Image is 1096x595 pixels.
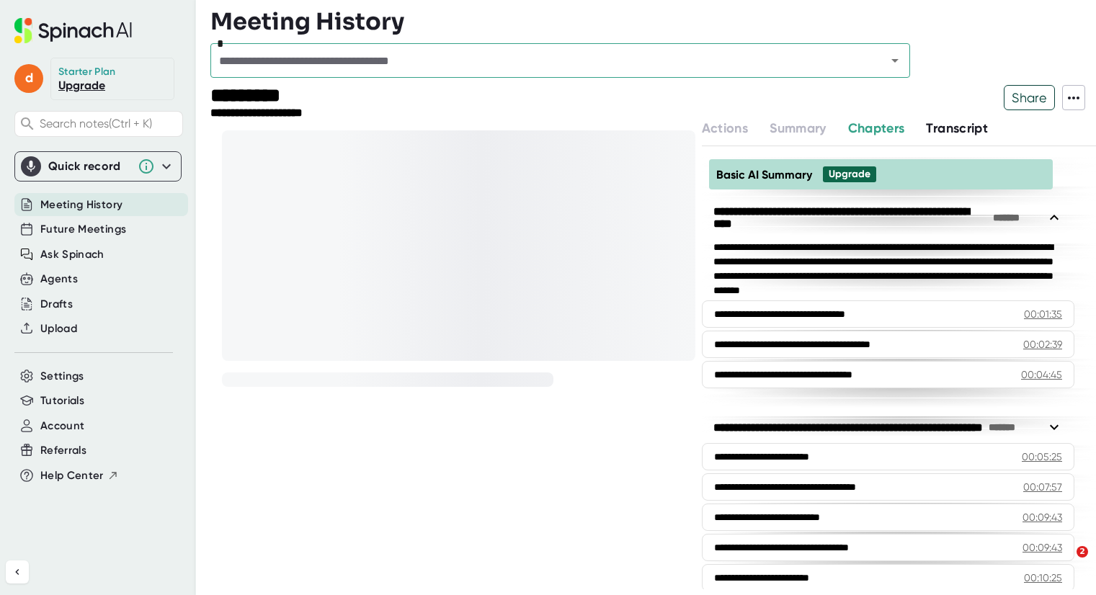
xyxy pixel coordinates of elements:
span: Summary [770,120,826,136]
div: 00:09:43 [1023,510,1062,524]
span: Chapters [848,120,905,136]
button: Future Meetings [40,221,126,238]
button: Tutorials [40,393,84,409]
div: 00:01:35 [1024,307,1062,321]
div: 00:05:25 [1022,449,1062,464]
div: Quick record [48,159,130,174]
div: Starter Plan [58,66,116,79]
button: Transcript [926,119,988,138]
button: Collapse sidebar [6,560,29,583]
div: 00:10:25 [1024,571,1062,585]
button: Chapters [848,119,905,138]
div: 00:07:57 [1023,480,1062,494]
span: Search notes (Ctrl + K) [40,117,179,130]
div: 00:09:43 [1023,540,1062,555]
button: Open [885,50,905,71]
button: Agents [40,271,78,287]
button: Account [40,418,84,434]
button: Summary [770,119,826,138]
button: Upload [40,321,77,337]
div: Quick record [21,152,175,181]
span: Transcript [926,120,988,136]
button: Actions [702,119,748,138]
iframe: Intercom live chat [1047,546,1082,581]
span: 2 [1077,546,1088,558]
button: Ask Spinach [40,246,104,263]
button: Help Center [40,467,119,484]
button: Settings [40,368,84,385]
div: Upgrade [829,168,870,181]
span: Share [1004,85,1054,110]
span: d [14,64,43,93]
button: Drafts [40,296,73,313]
a: Upgrade [58,79,105,92]
div: 00:02:39 [1023,337,1062,352]
button: Referrals [40,442,86,459]
span: Actions [702,120,748,136]
button: Share [1004,85,1055,110]
h3: Meeting History [210,8,404,35]
button: Meeting History [40,197,122,213]
span: Basic AI Summary [716,168,812,182]
div: 00:04:45 [1021,367,1062,382]
span: Help Center [40,467,104,484]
